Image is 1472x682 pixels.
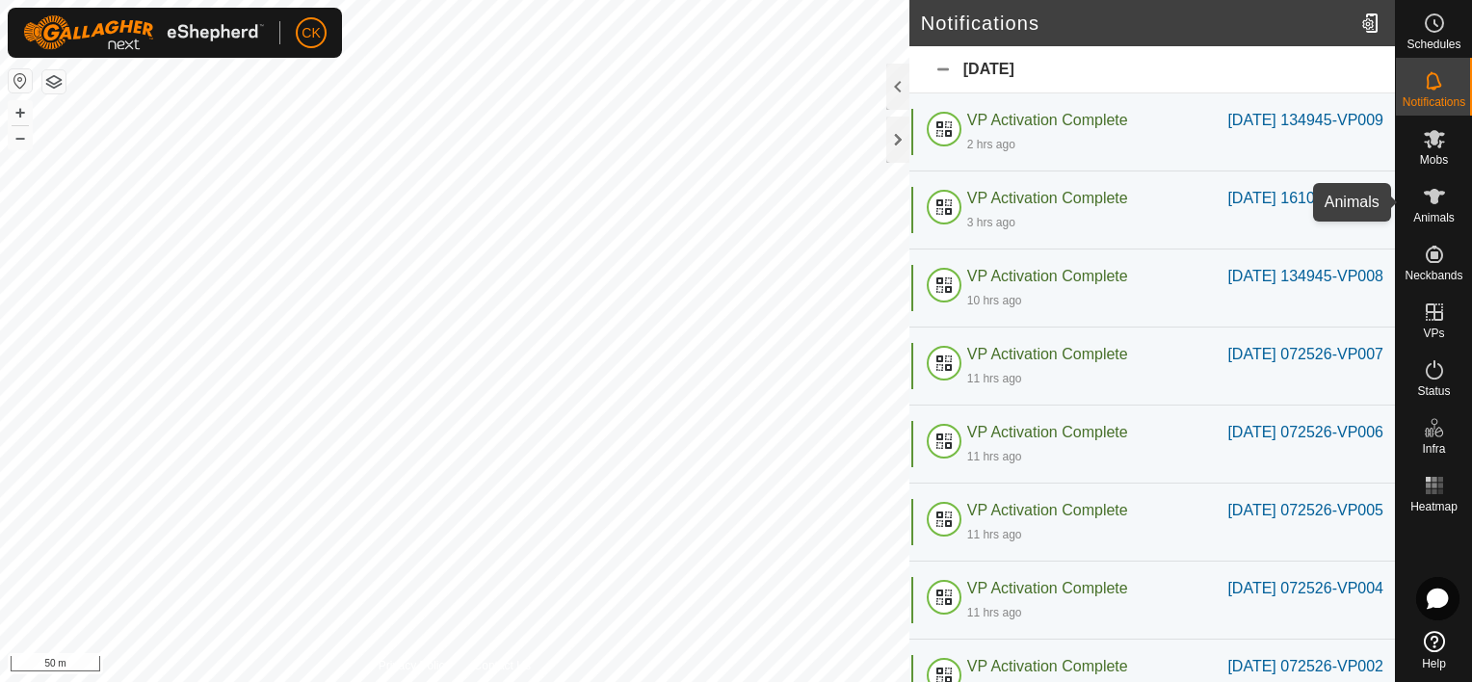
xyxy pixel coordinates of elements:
div: 2 hrs ago [967,136,1015,153]
span: VP Activation Complete [967,268,1128,284]
div: [DATE] 072526-VP006 [1227,421,1383,444]
span: Neckbands [1405,270,1462,281]
span: Status [1417,385,1450,397]
div: [DATE] 072526-VP005 [1227,499,1383,522]
span: Animals [1413,212,1455,223]
div: 11 hrs ago [967,526,1022,543]
h2: Notifications [921,12,1354,35]
div: [DATE] 134945-VP008 [1227,265,1383,288]
span: VP Activation Complete [967,502,1128,518]
span: VP Activation Complete [967,346,1128,362]
span: VP Activation Complete [967,190,1128,206]
div: [DATE] [909,46,1395,93]
div: [DATE] 072526-VP004 [1227,577,1383,600]
div: [DATE] 072526-VP002 [1227,655,1383,678]
span: VP Activation Complete [967,658,1128,674]
div: 11 hrs ago [967,370,1022,387]
span: Help [1422,658,1446,669]
span: VP Activation Complete [967,580,1128,596]
button: – [9,126,32,149]
div: [DATE] 134945-VP009 [1227,109,1383,132]
a: Help [1396,623,1472,677]
button: Map Layers [42,70,66,93]
span: CK [302,23,320,43]
div: [DATE] 072526-VP007 [1227,343,1383,366]
div: [DATE] 161049-VP004 [1227,187,1383,210]
button: Reset Map [9,69,32,92]
span: Notifications [1403,96,1465,108]
a: Contact Us [474,657,531,674]
span: Mobs [1420,154,1448,166]
span: VP Activation Complete [967,424,1128,440]
div: 3 hrs ago [967,214,1015,231]
span: VP Activation Complete [967,112,1128,128]
div: 11 hrs ago [967,448,1022,465]
img: Gallagher Logo [23,15,264,50]
button: + [9,101,32,124]
span: VPs [1423,328,1444,339]
a: Privacy Policy [379,657,451,674]
div: 11 hrs ago [967,604,1022,621]
span: Heatmap [1410,501,1458,512]
div: 10 hrs ago [967,292,1022,309]
span: Infra [1422,443,1445,455]
span: Schedules [1406,39,1460,50]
